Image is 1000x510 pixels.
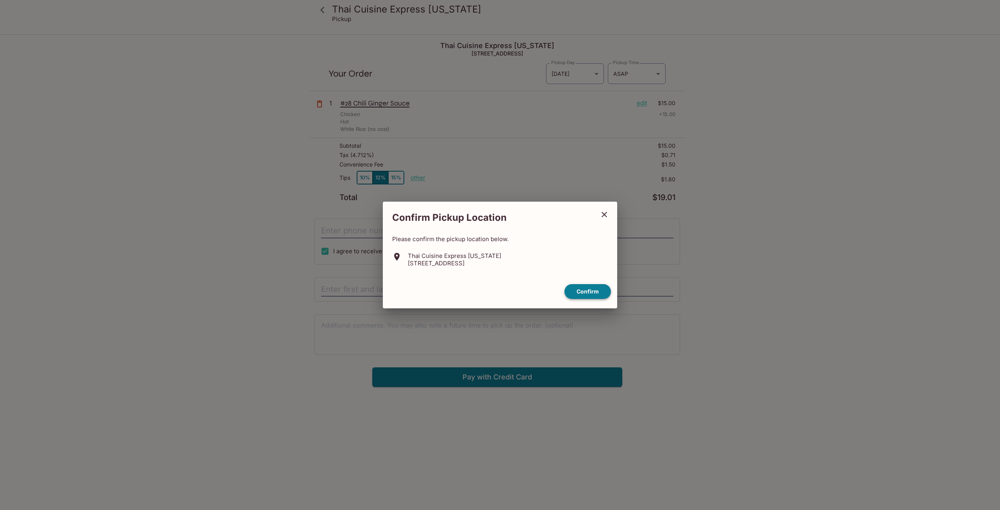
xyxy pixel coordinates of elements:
h2: Confirm Pickup Location [383,208,595,227]
p: Thai Cuisine Express [US_STATE] [408,252,501,259]
button: close [595,205,614,224]
p: [STREET_ADDRESS] [408,259,501,267]
button: confirm [564,284,611,299]
p: Please confirm the pickup location below. [392,235,608,243]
